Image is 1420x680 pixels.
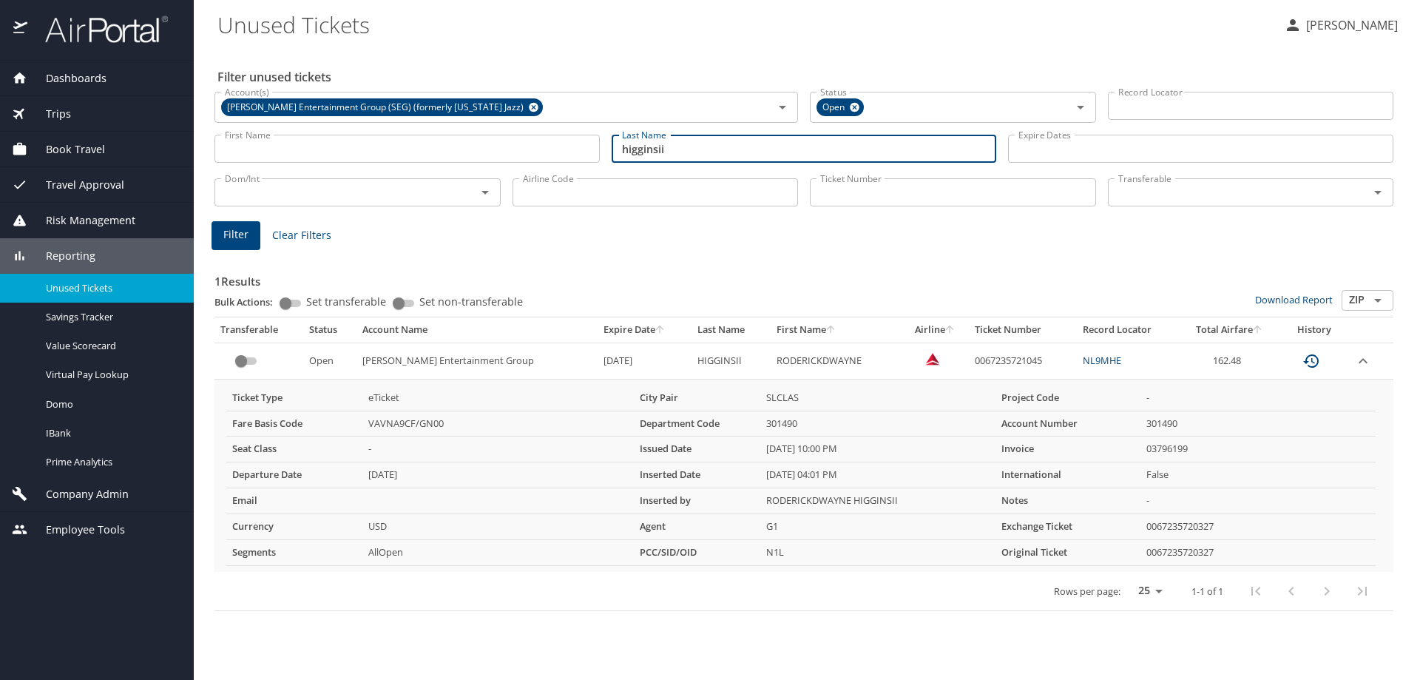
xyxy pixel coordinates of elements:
span: Book Travel [27,141,105,158]
th: Account Name [356,317,598,343]
th: City Pair [634,386,760,411]
td: 0067235720327 [1140,540,1376,566]
th: Original Ticket [995,540,1140,566]
span: Set non-transferable [419,297,523,307]
button: sort [655,326,666,335]
h2: Filter unused tickets [217,65,1396,89]
td: Open [303,343,357,379]
span: IBank [46,426,176,440]
td: HIGGINSII [692,343,771,379]
span: Travel Approval [27,177,124,193]
button: Clear Filters [266,222,337,249]
td: [DATE] [598,343,692,379]
th: Seat Class [226,437,362,462]
th: Segments [226,540,362,566]
th: Record Locator [1077,317,1180,343]
th: Invoice [995,437,1140,462]
td: N1L [760,540,995,566]
td: - [1140,386,1376,411]
button: sort [1253,326,1263,335]
a: NL9MHE [1083,354,1121,367]
button: sort [945,326,956,335]
td: SLCLAS [760,386,995,411]
span: Virtual Pay Lookup [46,368,176,382]
td: [PERSON_NAME] Entertainment Group [356,343,598,379]
h3: 1 Results [214,264,1393,290]
td: RODERICKDWAYNE HIGGINSII [760,488,995,514]
th: Agent [634,514,760,540]
th: History [1280,317,1348,343]
span: Dashboards [27,70,106,87]
button: Open [1070,97,1091,118]
div: Open [816,98,864,116]
button: expand row [1354,352,1372,370]
span: Filter [223,226,248,244]
th: Inserted by [634,488,760,514]
th: Expire Date [598,317,692,343]
th: Airline [902,317,968,343]
td: [DATE] 04:01 PM [760,462,995,488]
span: Set transferable [306,297,386,307]
td: eTicket [362,386,634,411]
th: Notes [995,488,1140,514]
th: Issued Date [634,437,760,462]
td: 301490 [760,411,995,437]
td: AllOpen [362,540,634,566]
th: Department Code [634,411,760,437]
p: [PERSON_NAME] [1302,16,1398,34]
th: Fare Basis Code [226,411,362,437]
img: airportal-logo.png [29,15,168,44]
td: RODERICKDWAYNE [771,343,902,379]
th: First Name [771,317,902,343]
td: USD [362,514,634,540]
span: Open [816,100,853,115]
th: Inserted Date [634,462,760,488]
td: 0067235720327 [1140,514,1376,540]
button: sort [826,326,836,335]
span: Clear Filters [272,226,331,245]
th: Project Code [995,386,1140,411]
th: Ticket Type [226,386,362,411]
td: VAVNA9CF/GN00 [362,411,634,437]
button: Open [772,97,793,118]
span: Risk Management [27,212,135,229]
span: Value Scorecard [46,339,176,353]
td: False [1140,462,1376,488]
th: Account Number [995,411,1140,437]
button: Open [1367,182,1388,203]
td: - [362,437,634,462]
th: Currency [226,514,362,540]
th: PCC/SID/OID [634,540,760,566]
td: 03796199 [1140,437,1376,462]
td: 162.48 [1180,343,1280,379]
img: icon-airportal.png [13,15,29,44]
button: Filter [212,221,260,250]
span: Trips [27,106,71,122]
span: Prime Analytics [46,455,176,469]
table: more info about unused tickets [226,386,1376,566]
div: Transferable [220,323,297,337]
h1: Unused Tickets [217,1,1272,47]
span: Unused Tickets [46,281,176,295]
button: Open [475,182,496,203]
td: [DATE] 10:00 PM [760,437,995,462]
span: Company Admin [27,486,129,502]
img: Delta Airlines [925,351,940,366]
span: Savings Tracker [46,310,176,324]
a: Download Report [1255,293,1333,306]
th: Departure Date [226,462,362,488]
table: custom pagination table [214,317,1393,611]
select: rows per page [1126,580,1168,602]
th: Exchange Ticket [995,514,1140,540]
span: [PERSON_NAME] Entertainment Group (SEG) (formerly [US_STATE] Jazz) [221,100,532,115]
span: Domo [46,397,176,411]
th: Last Name [692,317,771,343]
td: [DATE] [362,462,634,488]
th: Email [226,488,362,514]
button: [PERSON_NAME] [1278,12,1404,38]
th: Ticket Number [969,317,1077,343]
th: Total Airfare [1180,317,1280,343]
div: [PERSON_NAME] Entertainment Group (SEG) (formerly [US_STATE] Jazz) [221,98,543,116]
span: Reporting [27,248,95,264]
p: Bulk Actions: [214,295,285,309]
